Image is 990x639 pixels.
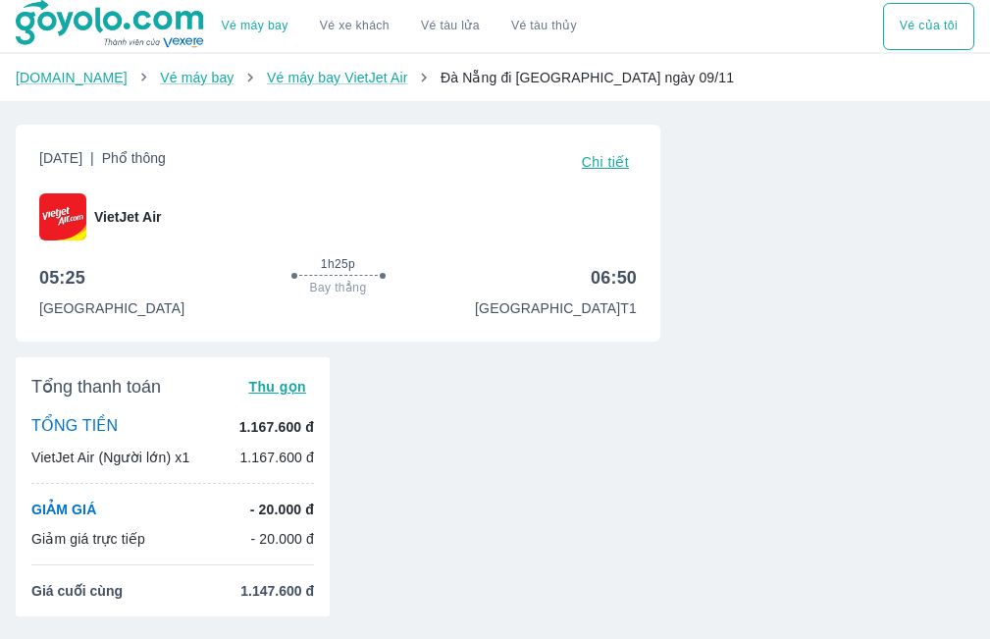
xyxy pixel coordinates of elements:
[495,3,593,50] button: Vé tàu thủy
[441,70,734,85] span: Đà Nẵng đi [GEOGRAPHIC_DATA] ngày 09/11
[883,3,974,50] button: Vé của tôi
[250,500,314,519] p: - 20.000 đ
[16,68,974,87] nav: breadcrumb
[31,448,189,467] p: VietJet Air (Người lớn) x1
[320,19,390,33] a: Vé xe khách
[267,70,407,85] a: Vé máy bay VietJet Air
[574,148,637,176] button: Chi tiết
[90,150,94,166] span: |
[31,500,96,519] p: GIẢM GIÁ
[94,207,161,227] span: VietJet Air
[405,3,495,50] a: Vé tàu lửa
[310,280,367,295] span: Bay thẳng
[31,375,161,399] span: Tổng thanh toán
[31,416,118,438] p: TỔNG TIỀN
[475,298,637,318] p: [GEOGRAPHIC_DATA] T1
[102,150,166,166] span: Phổ thông
[883,3,974,50] div: choose transportation mode
[31,529,145,549] p: Giảm giá trực tiếp
[206,3,593,50] div: choose transportation mode
[250,529,314,549] p: - 20.000 đ
[16,70,128,85] a: [DOMAIN_NAME]
[240,581,314,601] span: 1.147.600 đ
[321,256,355,272] span: 1h25p
[240,373,314,400] button: Thu gọn
[39,298,184,318] p: [GEOGRAPHIC_DATA]
[160,70,234,85] a: Vé máy bay
[591,266,637,290] h6: 06:50
[31,581,123,601] span: Giá cuối cùng
[239,417,314,437] p: 1.167.600 đ
[39,148,166,176] span: [DATE]
[248,379,306,395] span: Thu gọn
[222,19,288,33] a: Vé máy bay
[239,448,314,467] p: 1.167.600 đ
[582,154,629,170] span: Chi tiết
[39,266,85,290] h6: 05:25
